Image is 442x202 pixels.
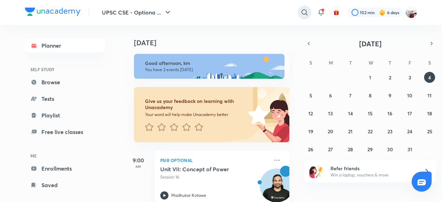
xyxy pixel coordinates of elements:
button: October 28, 2025 [345,144,356,155]
a: Free live classes [25,125,105,139]
button: October 31, 2025 [404,144,415,155]
button: October 12, 2025 [305,108,316,119]
h6: Give us your feedback on learning with Unacademy [145,98,246,110]
h5: 9:00 [124,156,152,164]
abbr: October 27, 2025 [328,146,333,153]
h4: [DATE] [134,39,296,47]
h5: Unit VII: Concept of Power [160,166,246,173]
a: Enrollments [25,162,105,175]
abbr: October 18, 2025 [427,110,432,117]
abbr: October 26, 2025 [308,146,313,153]
img: km swarthi [405,7,417,18]
button: October 17, 2025 [404,108,415,119]
button: October 10, 2025 [404,90,415,101]
abbr: October 1, 2025 [369,74,371,81]
abbr: October 21, 2025 [348,128,353,135]
abbr: October 7, 2025 [349,92,352,99]
button: October 2, 2025 [384,72,395,83]
p: Win a laptop, vouchers & more [330,172,415,178]
h6: ME [25,150,105,162]
button: October 24, 2025 [404,126,415,137]
abbr: October 11, 2025 [427,92,432,99]
button: October 18, 2025 [424,108,435,119]
p: PSIR Optional [160,156,269,164]
button: October 21, 2025 [345,126,356,137]
abbr: October 24, 2025 [407,128,412,135]
img: streak [379,9,386,16]
abbr: October 31, 2025 [407,146,412,153]
button: avatar [331,7,342,18]
h6: Refer friends [330,165,415,172]
button: October 11, 2025 [424,90,435,101]
abbr: October 8, 2025 [369,92,372,99]
abbr: October 14, 2025 [348,110,353,117]
button: October 22, 2025 [365,126,376,137]
p: You have 2 events [DATE] [145,67,278,73]
a: Browse [25,75,105,89]
abbr: Saturday [428,59,431,66]
abbr: October 3, 2025 [409,74,411,81]
button: October 8, 2025 [365,90,376,101]
abbr: October 2, 2025 [389,74,391,81]
abbr: October 5, 2025 [309,92,312,99]
abbr: October 23, 2025 [387,128,393,135]
abbr: Monday [329,59,333,66]
button: [DATE] [314,39,427,48]
a: Planner [25,39,105,52]
button: October 7, 2025 [345,90,356,101]
abbr: October 28, 2025 [348,146,353,153]
a: Company Logo [25,8,80,18]
img: Company Logo [25,8,80,16]
button: October 6, 2025 [325,90,336,101]
abbr: October 17, 2025 [407,110,412,117]
button: October 19, 2025 [305,126,316,137]
button: October 25, 2025 [424,126,435,137]
button: UPSC CSE - Optiona ... [98,6,176,19]
button: October 30, 2025 [384,144,395,155]
button: October 16, 2025 [384,108,395,119]
span: [DATE] [359,39,382,48]
img: avatar [333,9,339,16]
p: Your word will help make Unacademy better [145,112,246,117]
button: October 27, 2025 [325,144,336,155]
abbr: October 10, 2025 [407,92,412,99]
button: October 9, 2025 [384,90,395,101]
abbr: Friday [409,59,411,66]
abbr: October 22, 2025 [368,128,373,135]
button: October 3, 2025 [404,72,415,83]
abbr: October 4, 2025 [428,74,431,81]
p: Madhukar Kotawe [171,192,206,199]
img: feedback_image [225,87,289,142]
abbr: October 29, 2025 [367,146,373,153]
button: October 29, 2025 [365,144,376,155]
button: October 5, 2025 [305,90,316,101]
abbr: October 13, 2025 [328,110,333,117]
p: Session 16 [160,174,269,180]
abbr: Sunday [309,59,312,66]
abbr: October 9, 2025 [388,92,391,99]
abbr: October 20, 2025 [328,128,333,135]
abbr: Wednesday [368,59,373,66]
button: October 23, 2025 [384,126,395,137]
abbr: October 6, 2025 [329,92,332,99]
abbr: October 12, 2025 [308,110,313,117]
button: October 4, 2025 [424,72,435,83]
img: afternoon [134,54,285,79]
abbr: October 25, 2025 [427,128,432,135]
abbr: Tuesday [349,59,352,66]
img: referral [309,164,323,178]
button: October 1, 2025 [365,72,376,83]
a: Saved [25,178,105,192]
p: AM [124,164,152,169]
button: October 15, 2025 [365,108,376,119]
a: Tests [25,92,105,106]
abbr: October 16, 2025 [387,110,392,117]
abbr: October 30, 2025 [387,146,393,153]
abbr: October 19, 2025 [308,128,313,135]
abbr: October 15, 2025 [368,110,373,117]
button: October 13, 2025 [325,108,336,119]
button: October 14, 2025 [345,108,356,119]
button: October 26, 2025 [305,144,316,155]
a: Playlist [25,108,105,122]
abbr: Thursday [388,59,391,66]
